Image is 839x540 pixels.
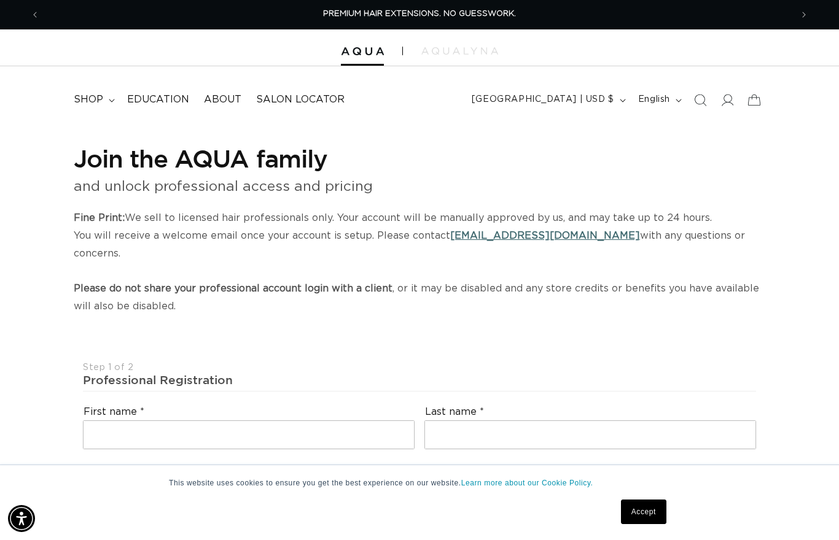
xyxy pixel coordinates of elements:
span: About [204,93,241,106]
p: and unlock professional access and pricing [74,174,765,199]
button: [GEOGRAPHIC_DATA] | USD $ [464,88,631,112]
span: PREMIUM HAIR EXTENSIONS. NO GUESSWORK. [323,10,516,18]
a: [EMAIL_ADDRESS][DOMAIN_NAME] [450,231,640,241]
a: About [197,86,249,114]
span: English [638,93,670,106]
img: Aqua Hair Extensions [341,47,384,56]
a: Salon Locator [249,86,352,114]
span: shop [74,93,103,106]
img: aqualyna.com [421,47,498,55]
div: Professional Registration [83,372,756,388]
label: First name [84,406,144,418]
span: Salon Locator [256,93,345,106]
h1: Join the AQUA family [74,142,765,174]
summary: shop [66,86,120,114]
p: We sell to licensed hair professionals only. Your account will be manually approved by us, and ma... [74,209,765,315]
a: Education [120,86,197,114]
summary: Search [687,87,714,114]
a: Accept [621,499,666,524]
span: [GEOGRAPHIC_DATA] | USD $ [472,93,614,106]
label: Last name [425,406,484,418]
a: Learn more about our Cookie Policy. [461,479,593,487]
button: English [631,88,687,112]
iframe: Chat Widget [778,481,839,540]
span: Education [127,93,189,106]
button: Previous announcement [21,3,49,26]
p: This website uses cookies to ensure you get the best experience on our website. [169,477,670,488]
strong: Please do not share your professional account login with a client [74,283,392,293]
div: Accessibility Menu [8,505,35,532]
button: Next announcement [790,3,818,26]
strong: Fine Print: [74,213,125,223]
div: Step 1 of 2 [83,362,756,374]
